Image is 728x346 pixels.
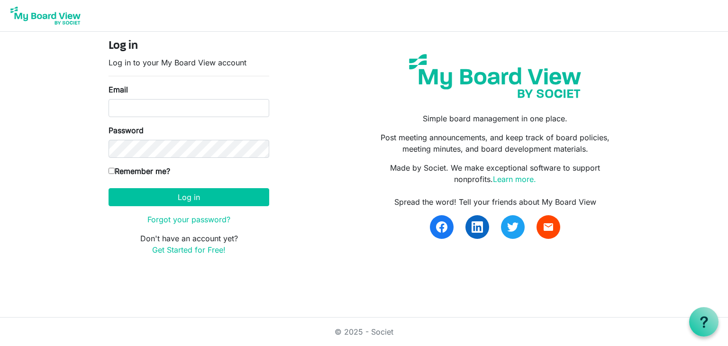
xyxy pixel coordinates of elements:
[507,221,519,233] img: twitter.svg
[152,245,226,255] a: Get Started for Free!
[436,221,447,233] img: facebook.svg
[8,4,83,27] img: My Board View Logo
[537,215,560,239] a: email
[371,196,619,208] div: Spread the word! Tell your friends about My Board View
[109,84,128,95] label: Email
[109,168,115,174] input: Remember me?
[371,113,619,124] p: Simple board management in one place.
[402,47,588,105] img: my-board-view-societ.svg
[371,162,619,185] p: Made by Societ. We make exceptional software to support nonprofits.
[109,233,269,255] p: Don't have an account yet?
[371,132,619,155] p: Post meeting announcements, and keep track of board policies, meeting minutes, and board developm...
[472,221,483,233] img: linkedin.svg
[109,39,269,53] h4: Log in
[109,125,144,136] label: Password
[543,221,554,233] span: email
[147,215,230,224] a: Forgot your password?
[109,188,269,206] button: Log in
[109,165,170,177] label: Remember me?
[109,57,269,68] p: Log in to your My Board View account
[493,174,536,184] a: Learn more.
[335,327,393,337] a: © 2025 - Societ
